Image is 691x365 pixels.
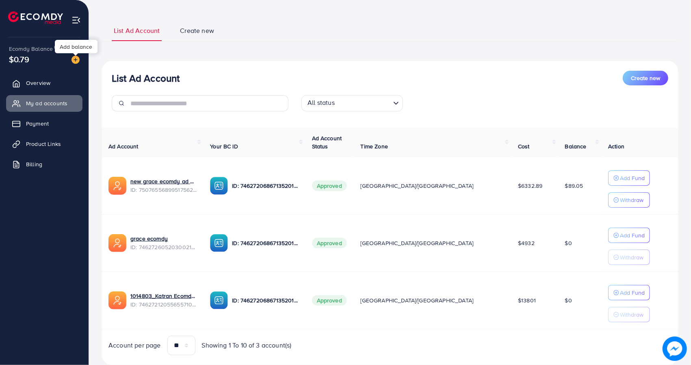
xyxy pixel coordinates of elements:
div: Add balance [55,40,97,53]
button: Withdraw [608,307,650,322]
span: $89.05 [565,182,583,190]
span: Account per page [108,341,161,350]
a: 1014803_Katran Ecomdy_1737550187031 [130,292,197,300]
span: Product Links [26,140,61,148]
span: Approved [312,238,347,248]
button: Create new [623,71,668,85]
span: Ad Account [108,142,139,150]
span: Your BC ID [210,142,238,150]
span: All status [306,96,336,109]
img: image [71,56,80,64]
img: ic-ba-acc.ded83a64.svg [210,177,228,195]
span: ID: 7462726052030021648 [130,243,197,251]
p: Add Fund [620,173,645,183]
span: Overview [26,79,50,87]
a: Billing [6,156,82,172]
p: Withdraw [620,252,643,262]
a: Payment [6,115,82,132]
a: My ad accounts [6,95,82,111]
img: image [663,337,687,361]
span: Ecomdy Balance [9,45,53,53]
span: Time Zone [361,142,388,150]
span: List Ad Account [114,26,160,35]
span: Payment [26,119,49,128]
div: <span class='underline'>1014803_Katran Ecomdy_1737550187031</span></br>7462721205565571073 [130,292,197,309]
span: Approved [312,180,347,191]
span: My ad accounts [26,99,67,107]
h3: List Ad Account [112,72,180,84]
a: Overview [6,75,82,91]
img: ic-ba-acc.ded83a64.svg [210,291,228,309]
img: ic-ba-acc.ded83a64.svg [210,234,228,252]
img: ic-ads-acc.e4c84228.svg [108,177,126,195]
div: Search for option [301,95,403,111]
span: Cost [518,142,530,150]
button: Add Fund [608,228,650,243]
p: Withdraw [620,310,643,319]
button: Add Fund [608,170,650,186]
button: Withdraw [608,250,650,265]
a: new grace ecomdy ad account 7507655689951756295 [130,177,197,185]
div: <span class='underline'>new grace ecomdy ad account 7507655689951756295</span></br>75076556899517... [130,177,197,194]
button: Add Fund [608,285,650,300]
span: $0.79 [9,53,29,65]
span: Balance [565,142,587,150]
span: Ad Account Status [312,134,342,150]
span: $13801 [518,296,536,304]
p: Add Fund [620,288,645,298]
span: $4932 [518,239,535,247]
p: ID: 7462720686713520129 [232,181,299,191]
span: Create new [631,74,660,82]
img: menu [71,15,81,25]
p: ID: 7462720686713520129 [232,295,299,305]
span: Billing [26,160,42,168]
p: Withdraw [620,195,643,205]
p: Add Fund [620,230,645,240]
span: Create new [180,26,214,35]
span: ID: 7462721205565571073 [130,300,197,309]
span: [GEOGRAPHIC_DATA]/[GEOGRAPHIC_DATA] [361,182,474,190]
p: ID: 7462720686713520129 [232,238,299,248]
span: Action [608,142,624,150]
span: $0 [565,296,572,304]
a: grace ecomdy [130,235,197,243]
span: Approved [312,295,347,306]
img: ic-ads-acc.e4c84228.svg [108,234,126,252]
span: [GEOGRAPHIC_DATA]/[GEOGRAPHIC_DATA] [361,296,474,304]
span: $0 [565,239,572,247]
a: Product Links [6,136,82,152]
span: [GEOGRAPHIC_DATA]/[GEOGRAPHIC_DATA] [361,239,474,247]
div: <span class='underline'>grace ecomdy</span></br>7462726052030021648 [130,235,197,251]
img: ic-ads-acc.e4c84228.svg [108,291,126,309]
button: Withdraw [608,192,650,208]
input: Search for option [337,97,390,109]
span: ID: 7507655689951756295 [130,186,197,194]
span: Showing 1 To 10 of 3 account(s) [202,341,292,350]
img: logo [8,11,63,24]
span: $6332.89 [518,182,542,190]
